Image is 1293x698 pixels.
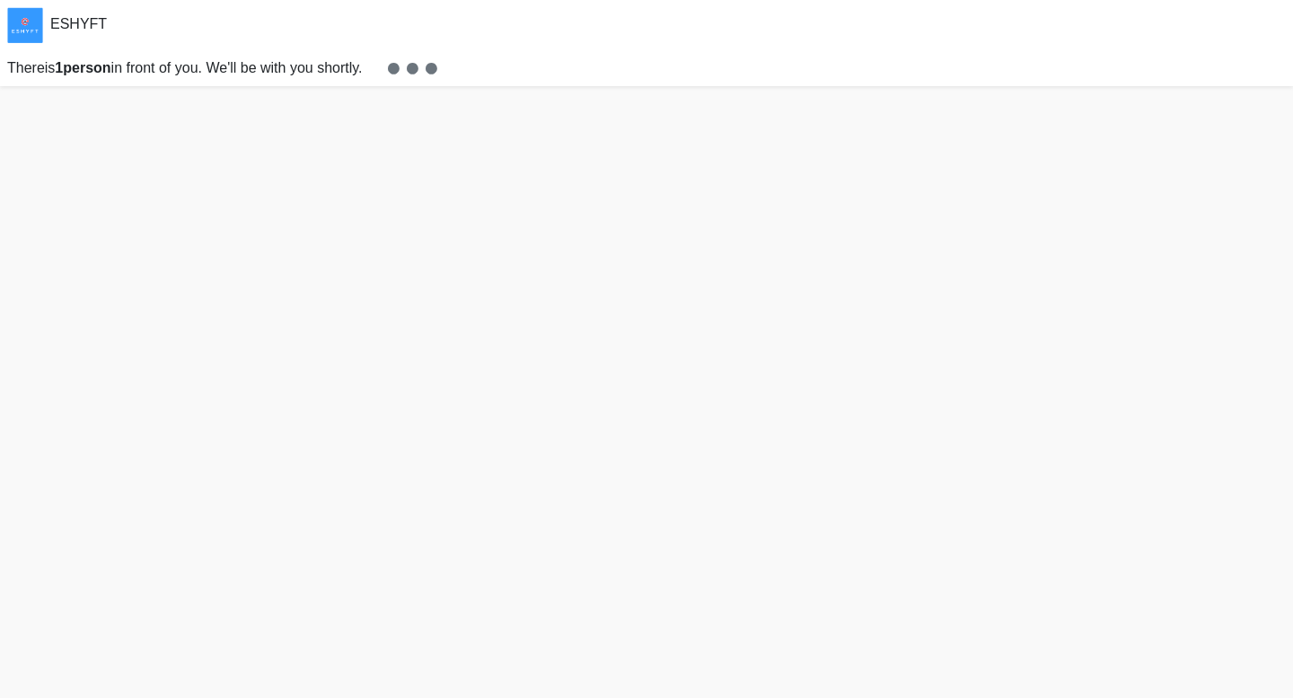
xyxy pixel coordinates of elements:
[45,60,56,75] font: is
[111,60,363,75] font: in front of you. We'll be with you shortly.
[63,60,110,75] font: person
[55,60,63,75] font: 1
[7,60,45,75] font: There
[50,16,107,31] font: ESHYFT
